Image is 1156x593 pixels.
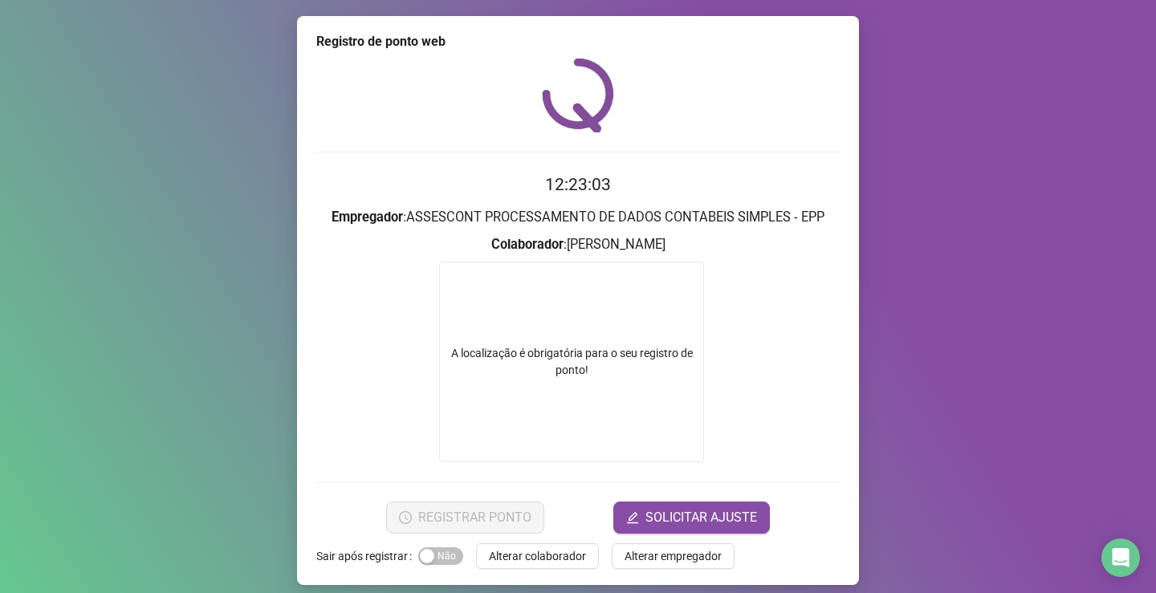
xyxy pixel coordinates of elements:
[489,547,586,565] span: Alterar colaborador
[542,58,614,132] img: QRPoint
[625,547,722,565] span: Alterar empregador
[613,502,770,534] button: editSOLICITAR AJUSTE
[1101,538,1140,577] div: Open Intercom Messenger
[476,543,599,569] button: Alterar colaborador
[316,543,418,569] label: Sair após registrar
[332,209,403,225] strong: Empregador
[612,543,735,569] button: Alterar empregador
[545,175,611,194] time: 12:23:03
[316,234,840,255] h3: : [PERSON_NAME]
[316,207,840,228] h3: : ASSESCONT PROCESSAMENTO DE DADOS CONTABEIS SIMPLES - EPP
[440,345,703,379] div: A localização é obrigatória para o seu registro de ponto!
[316,32,840,51] div: Registro de ponto web
[626,511,639,524] span: edit
[645,508,757,527] span: SOLICITAR AJUSTE
[491,237,564,252] strong: Colaborador
[386,502,544,534] button: REGISTRAR PONTO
